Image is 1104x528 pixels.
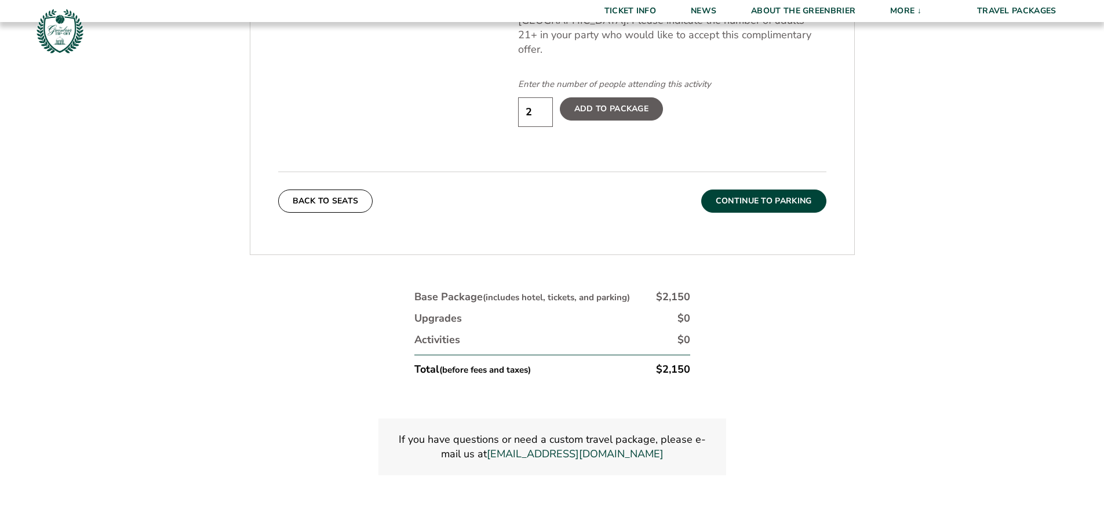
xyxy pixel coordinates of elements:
[656,362,690,377] div: $2,150
[483,292,630,303] small: (includes hotel, tickets, and parking)
[518,78,826,90] div: Enter the number of people attending this activity
[677,333,690,347] div: $0
[414,362,531,377] div: Total
[414,311,462,326] div: Upgrades
[560,97,663,121] label: Add To Package
[487,447,664,461] a: Link greenbriertipoff@intersport.global
[392,432,712,461] p: If you have questions or need a custom travel package, please e-mail us at
[414,290,630,304] div: Base Package
[701,190,826,213] button: Continue To Parking
[677,311,690,326] div: $0
[656,290,690,304] div: $2,150
[278,190,373,213] button: Back To Seats
[35,6,85,56] img: Greenbrier Tip-Off
[439,364,531,376] small: (before fees and taxes)
[414,333,460,347] div: Activities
